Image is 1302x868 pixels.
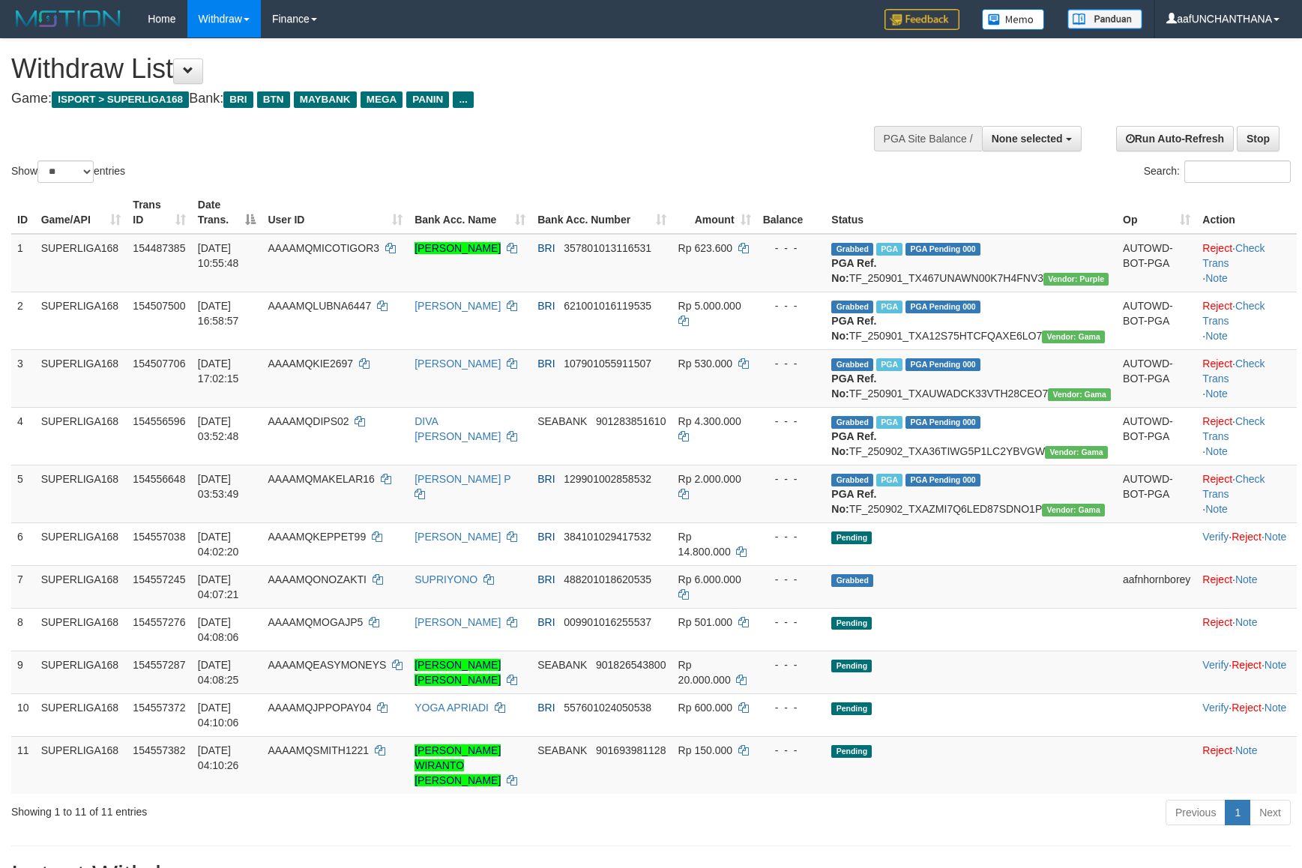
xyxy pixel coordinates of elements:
b: PGA Ref. No: [831,488,876,515]
td: 6 [11,522,35,565]
a: Reject [1232,702,1262,714]
span: 154557245 [133,573,185,585]
th: Balance [757,191,826,234]
span: AAAAMQMOGAJP5 [268,616,363,628]
select: Showentries [37,160,94,183]
span: Vendor URL: https://trx4.1velocity.biz [1043,273,1109,286]
td: TF_250901_TXA12S75HTCFQAXE6LO7 [825,292,1117,349]
td: SUPERLIGA168 [35,693,127,736]
a: [PERSON_NAME] [415,531,501,543]
a: [PERSON_NAME] P [415,473,510,485]
a: Note [1265,531,1287,543]
img: panduan.png [1067,9,1142,29]
div: - - - [763,471,820,486]
td: AUTOWD-BOT-PGA [1117,349,1196,407]
img: MOTION_logo.png [11,7,125,30]
span: MEGA [361,91,403,108]
span: 154557038 [133,531,185,543]
span: [DATE] 04:10:06 [198,702,239,729]
span: ISPORT > SUPERLIGA168 [52,91,189,108]
a: SUPRIYONO [415,573,477,585]
span: AAAAMQMAKELAR16 [268,473,374,485]
td: 3 [11,349,35,407]
a: 1 [1225,800,1250,825]
span: [DATE] 04:10:26 [198,744,239,771]
div: Showing 1 to 11 of 11 entries [11,798,531,819]
img: Button%20Memo.svg [982,9,1045,30]
span: AAAAMQLUBNA6447 [268,300,371,312]
th: ID [11,191,35,234]
td: 1 [11,234,35,292]
span: AAAAMQMICOTIGOR3 [268,242,379,254]
a: [PERSON_NAME] [415,242,501,254]
div: - - - [763,241,820,256]
span: AAAAMQJPPOPAY04 [268,702,371,714]
span: 154556648 [133,473,185,485]
span: Grabbed [831,574,873,587]
td: TF_250901_TXAUWADCK33VTH28CEO7 [825,349,1117,407]
span: Copy 488201018620535 to clipboard [564,573,651,585]
td: SUPERLIGA168 [35,565,127,608]
td: 2 [11,292,35,349]
a: Note [1205,445,1228,457]
a: Check Trans [1202,473,1265,500]
a: [PERSON_NAME] [PERSON_NAME] [415,659,501,686]
div: - - - [763,700,820,715]
span: 154507500 [133,300,185,312]
div: - - - [763,743,820,758]
th: Status [825,191,1117,234]
th: Amount: activate to sort column ascending [672,191,757,234]
b: PGA Ref. No: [831,315,876,342]
th: Bank Acc. Name: activate to sort column ascending [409,191,531,234]
div: PGA Site Balance / [874,126,982,151]
td: AUTOWD-BOT-PGA [1117,292,1196,349]
span: Rp 600.000 [678,702,732,714]
th: Op: activate to sort column ascending [1117,191,1196,234]
div: - - - [763,657,820,672]
th: User ID: activate to sort column ascending [262,191,409,234]
span: Pending [831,617,872,630]
th: Action [1196,191,1297,234]
span: BRI [537,358,555,370]
span: Marked by aafchoeunmanni [876,416,902,429]
span: PGA Pending [905,474,980,486]
span: AAAAMQKIE2697 [268,358,353,370]
span: Marked by aafsoycanthlai [876,358,902,371]
span: Grabbed [831,243,873,256]
div: - - - [763,572,820,587]
span: [DATE] 10:55:48 [198,242,239,269]
span: Rp 623.600 [678,242,732,254]
a: Verify [1202,659,1229,671]
a: Reject [1202,242,1232,254]
td: AUTOWD-BOT-PGA [1117,465,1196,522]
span: 154507706 [133,358,185,370]
span: Marked by aafchoeunmanni [876,474,902,486]
td: AUTOWD-BOT-PGA [1117,407,1196,465]
a: [PERSON_NAME] [415,300,501,312]
span: Vendor URL: https://trx31.1velocity.biz [1045,446,1108,459]
span: 154487385 [133,242,185,254]
td: SUPERLIGA168 [35,349,127,407]
span: [DATE] 04:08:06 [198,616,239,643]
span: Copy 621001016119535 to clipboard [564,300,651,312]
button: None selected [982,126,1082,151]
a: Note [1205,388,1228,400]
span: [DATE] 17:02:15 [198,358,239,385]
span: Rp 530.000 [678,358,732,370]
span: Copy 129901002858532 to clipboard [564,473,651,485]
span: 154557276 [133,616,185,628]
label: Search: [1144,160,1291,183]
span: Copy 357801013116531 to clipboard [564,242,651,254]
span: AAAAMQKEPPET99 [268,531,366,543]
a: Reject [1202,415,1232,427]
span: 154556596 [133,415,185,427]
span: 154557372 [133,702,185,714]
a: Reject [1232,531,1262,543]
span: [DATE] 04:02:20 [198,531,239,558]
span: None selected [992,133,1063,145]
a: Previous [1166,800,1226,825]
span: Grabbed [831,358,873,371]
span: PGA Pending [905,358,980,371]
td: SUPERLIGA168 [35,651,127,693]
td: SUPERLIGA168 [35,522,127,565]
